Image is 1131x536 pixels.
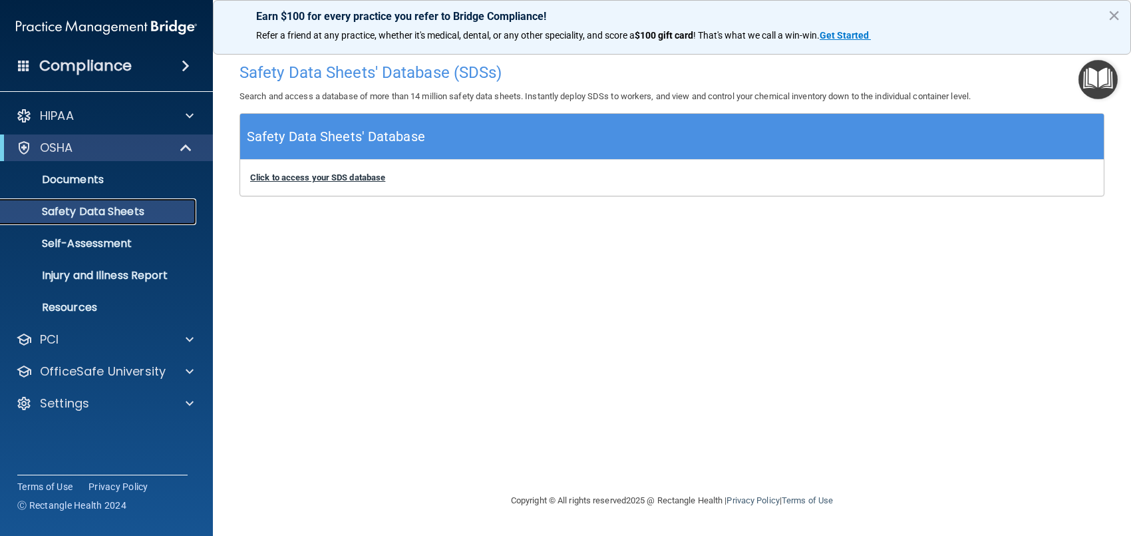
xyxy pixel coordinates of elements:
a: Click to access your SDS database [250,172,385,182]
a: HIPAA [16,108,194,124]
strong: $100 gift card [635,30,693,41]
a: Privacy Policy [88,480,148,493]
strong: Get Started [820,30,869,41]
p: Resources [9,301,190,314]
span: Ⓒ Rectangle Health 2024 [17,499,126,512]
p: Safety Data Sheets [9,205,190,218]
a: Privacy Policy [727,495,779,505]
p: Self-Assessment [9,237,190,250]
a: Settings [16,396,194,411]
img: PMB logo [16,14,197,41]
a: OfficeSafe University [16,364,194,380]
h4: Safety Data Sheets' Database (SDSs) [240,64,1104,81]
a: PCI [16,332,194,348]
div: Copyright © All rights reserved 2025 @ Rectangle Health | | [429,479,915,522]
a: Terms of Use [17,480,73,493]
p: Settings [40,396,89,411]
button: Close [1108,5,1120,26]
p: OSHA [40,140,73,156]
p: HIPAA [40,108,74,124]
h5: Safety Data Sheets' Database [247,125,425,148]
span: Refer a friend at any practice, whether it's medical, dental, or any other speciality, and score a [256,30,635,41]
a: Get Started [820,30,871,41]
p: Earn $100 for every practice you refer to Bridge Compliance! [256,10,1088,23]
p: Injury and Illness Report [9,269,190,282]
p: Search and access a database of more than 14 million safety data sheets. Instantly deploy SDSs to... [240,89,1104,105]
span: ! That's what we call a win-win. [693,30,820,41]
a: Terms of Use [782,495,833,505]
p: Documents [9,173,190,186]
button: Open Resource Center [1078,60,1118,99]
a: OSHA [16,140,193,156]
p: OfficeSafe University [40,364,166,380]
p: PCI [40,332,59,348]
h4: Compliance [39,57,132,75]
